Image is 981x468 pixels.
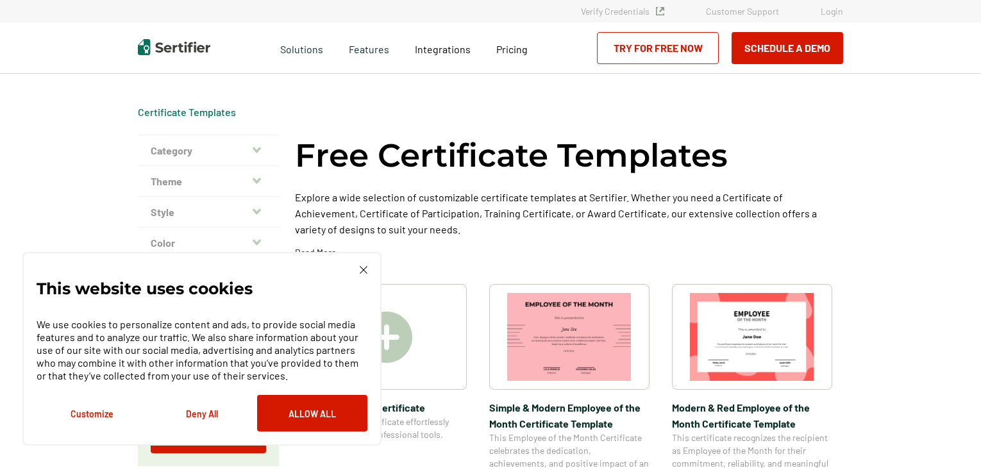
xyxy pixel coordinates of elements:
[496,43,528,55] span: Pricing
[306,399,467,415] span: Create A Blank Certificate
[821,6,843,17] a: Login
[672,399,832,431] span: Modern & Red Employee of the Month Certificate Template
[361,312,412,363] img: Create A Blank Certificate
[257,395,367,431] button: Allow All
[732,32,843,64] button: Schedule a Demo
[415,40,471,56] a: Integrations
[138,197,279,228] button: Style
[138,106,236,119] span: Certificate Templates
[37,318,367,382] p: We use cookies to personalize content and ads, to provide social media features and to analyze ou...
[37,395,147,431] button: Customize
[295,135,728,176] h1: Free Certificate Templates
[138,228,279,258] button: Color
[37,282,253,295] p: This website uses cookies
[138,106,236,118] a: Certificate Templates
[360,266,367,274] img: Cookie Popup Close
[706,6,779,17] a: Customer Support
[306,415,467,441] span: Create a blank certificate effortlessly using Sertifier’s professional tools.
[597,32,719,64] a: Try for Free Now
[415,43,471,55] span: Integrations
[295,246,336,259] p: Read More
[507,293,632,381] img: Simple & Modern Employee of the Month Certificate Template
[349,40,389,56] span: Features
[138,39,210,55] img: Sertifier | Digital Credentialing Platform
[496,40,528,56] a: Pricing
[147,395,257,431] button: Deny All
[138,166,279,197] button: Theme
[489,399,650,431] span: Simple & Modern Employee of the Month Certificate Template
[581,6,664,17] a: Verify Credentials
[138,135,279,166] button: Category
[295,189,843,237] p: Explore a wide selection of customizable certificate templates at Sertifier. Whether you need a C...
[656,7,664,15] img: Verified
[280,40,323,56] span: Solutions
[138,106,236,119] div: Breadcrumb
[690,293,814,381] img: Modern & Red Employee of the Month Certificate Template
